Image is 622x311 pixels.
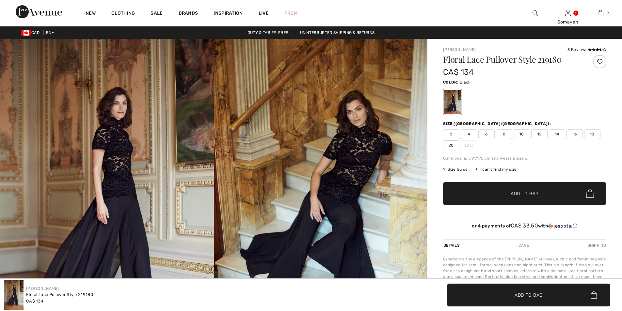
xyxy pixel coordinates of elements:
span: 9 [607,10,609,16]
div: or 4 payments of with [443,223,606,229]
a: Brands [179,10,198,17]
img: ring-m.svg [470,144,473,147]
span: 10 [514,129,530,139]
span: 18 [584,129,600,139]
a: Clothing [111,10,135,17]
a: [PERSON_NAME] [26,286,59,291]
span: Black [460,80,470,85]
div: Size ([GEOGRAPHIC_DATA]/[GEOGRAPHIC_DATA]): [443,121,552,127]
iframe: Opens a widget where you can chat to one of our agents [581,262,615,278]
button: Add to Bag [447,284,610,306]
img: 1ère Avenue [16,5,62,18]
span: 2 [443,129,459,139]
img: Sezzle [548,223,572,229]
div: Details [443,240,461,251]
a: Sale [151,10,163,17]
span: 16 [566,129,583,139]
button: Add to Bag [443,182,606,205]
div: Black [444,90,461,114]
img: search the website [533,9,538,17]
span: 6 [478,129,495,139]
span: CA$ 134 [443,68,474,77]
div: 3 Reviews [567,47,606,53]
span: 20 [443,140,459,150]
span: CA$ 33.50 [511,222,538,229]
span: CAD [21,30,42,35]
div: Our model is 5'9"/175 cm and wears a size 6. [443,155,606,161]
span: CA$ 134 [26,299,43,303]
div: Floral Lace Pullover Style 219180 [26,291,93,298]
img: Floral Lace Pullover Style 219180 [4,280,24,310]
img: My Bag [598,9,603,17]
div: I can't find my size [475,166,517,172]
div: Experience the elegance of the [PERSON_NAME] pullover, a chic and feminine piece designed for sem... [443,256,606,286]
div: or 4 payments ofCA$ 33.50withSezzle Click to learn more about Sezzle [443,223,606,231]
span: Size Guide [443,166,468,172]
span: 12 [531,129,548,139]
a: [PERSON_NAME] [443,47,476,52]
span: 4 [461,129,477,139]
span: 8 [496,129,512,139]
img: My Info [565,9,571,17]
span: Inspiration [214,10,243,17]
img: Canadian Dollar [21,30,31,36]
a: 9 [584,9,616,17]
img: Bag.svg [586,189,594,198]
span: 14 [549,129,565,139]
h1: Floral Lace Pullover Style 219180 [443,55,579,64]
span: Color: [443,80,458,85]
div: Somayeh [552,19,584,25]
div: Shipping [586,240,606,251]
span: Add to Bag [515,291,543,298]
img: Bag.svg [591,291,597,299]
a: Sign In [565,10,571,16]
span: 22 [461,140,477,150]
a: Prom [284,10,297,17]
a: Live [259,10,269,17]
span: Add to Bag [511,190,539,197]
a: New [86,10,96,17]
div: Care [513,240,534,251]
span: EN [46,30,54,35]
